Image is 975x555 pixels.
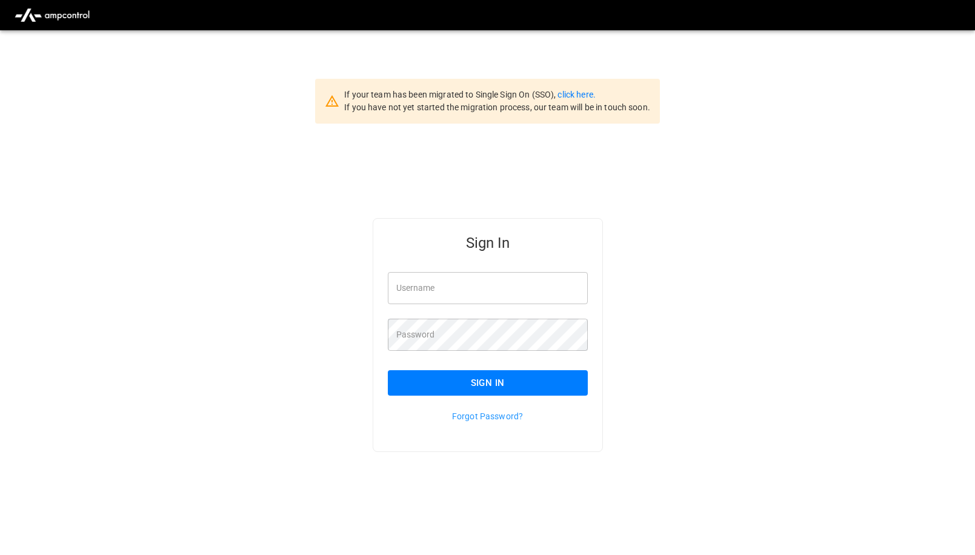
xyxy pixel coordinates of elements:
[388,370,588,396] button: Sign In
[344,90,557,99] span: If your team has been migrated to Single Sign On (SSO),
[557,90,595,99] a: click here.
[388,233,588,253] h5: Sign In
[10,4,95,27] img: ampcontrol.io logo
[344,102,650,112] span: If you have not yet started the migration process, our team will be in touch soon.
[388,410,588,422] p: Forgot Password?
